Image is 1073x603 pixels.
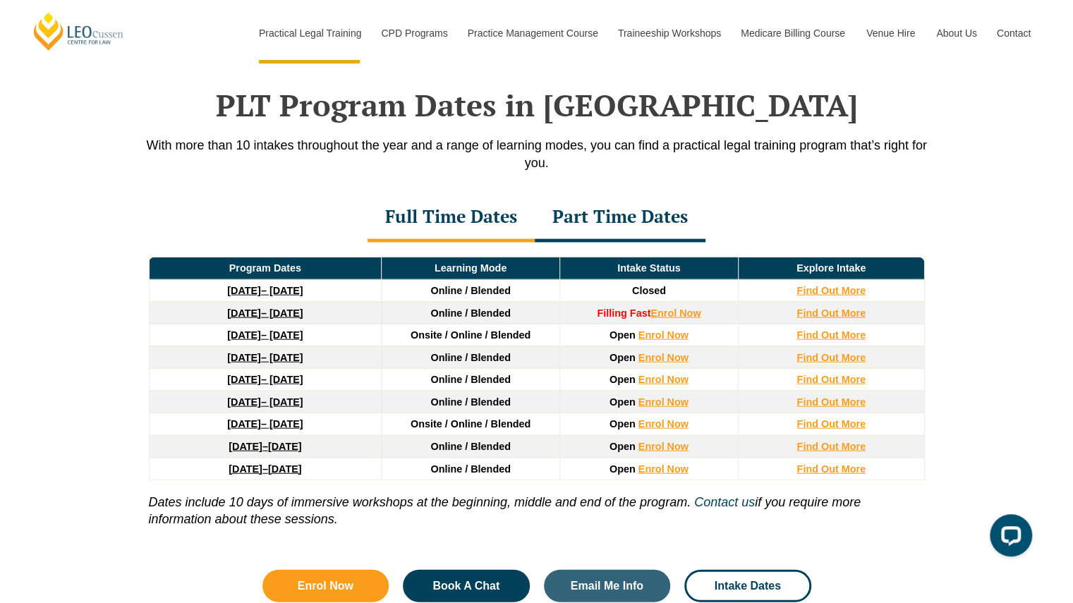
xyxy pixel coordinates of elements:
[796,396,866,408] a: Find Out More
[135,87,939,123] h2: PLT Program Dates in [GEOGRAPHIC_DATA]
[229,463,262,475] strong: [DATE]
[432,580,499,592] span: Book A Chat
[544,570,671,602] a: Email Me Info
[430,396,511,408] span: Online / Blended
[430,285,511,296] span: Online / Blended
[559,257,738,280] td: Intake Status
[227,329,303,341] a: [DATE]– [DATE]
[986,3,1041,63] a: Contact
[268,463,302,475] span: [DATE]
[227,352,261,363] strong: [DATE]
[610,463,636,475] span: Open
[638,418,689,430] a: Enrol Now
[796,418,866,430] a: Find Out More
[227,418,303,430] a: [DATE]– [DATE]
[262,570,389,602] a: Enrol Now
[796,329,866,341] a: Find Out More
[32,11,126,51] a: [PERSON_NAME] Centre for Law
[227,396,303,408] a: [DATE]– [DATE]
[227,352,303,363] a: [DATE]– [DATE]
[684,570,811,602] a: Intake Dates
[694,495,755,509] a: Contact us
[135,137,939,172] p: With more than 10 intakes throughout the year and a range of learning modes, you can find a pract...
[610,374,636,385] span: Open
[650,307,701,319] a: Enrol Now
[796,307,866,319] a: Find Out More
[796,441,866,452] a: Find Out More
[796,463,866,475] a: Find Out More
[149,480,925,528] p: if you require more information about these sessions.
[227,396,261,408] strong: [DATE]
[227,329,261,341] strong: [DATE]
[638,441,689,452] a: Enrol Now
[571,580,643,592] span: Email Me Info
[796,374,866,385] a: Find Out More
[149,495,691,509] i: Dates include 10 days of immersive workshops at the beginning, middle and end of the program.
[610,352,636,363] span: Open
[610,329,636,341] span: Open
[597,307,650,319] strong: Filling Fast
[430,352,511,363] span: Online / Blended
[227,307,261,319] strong: [DATE]
[638,352,689,363] a: Enrol Now
[638,374,689,385] a: Enrol Now
[738,257,924,280] td: Explore Intake
[382,257,560,280] td: Learning Mode
[607,3,730,63] a: Traineeship Workshops
[411,329,531,341] span: Onsite / Online / Blended
[610,396,636,408] span: Open
[430,374,511,385] span: Online / Blended
[149,257,382,280] td: Program Dates
[638,329,689,341] a: Enrol Now
[227,307,303,319] a: [DATE]– [DATE]
[368,193,535,243] div: Full Time Dates
[430,307,511,319] span: Online / Blended
[715,580,781,592] span: Intake Dates
[229,441,262,452] strong: [DATE]
[796,352,866,363] a: Find Out More
[535,193,705,243] div: Part Time Dates
[457,3,607,63] a: Practice Management Course
[227,374,303,385] a: [DATE]– [DATE]
[610,418,636,430] span: Open
[430,441,511,452] span: Online / Blended
[227,418,261,430] strong: [DATE]
[610,441,636,452] span: Open
[796,285,866,296] a: Find Out More
[430,463,511,475] span: Online / Blended
[229,441,301,452] a: [DATE]–[DATE]
[856,3,926,63] a: Venue Hire
[403,570,530,602] a: Book A Chat
[730,3,856,63] a: Medicare Billing Course
[638,396,689,408] a: Enrol Now
[632,285,666,296] span: Closed
[248,3,371,63] a: Practical Legal Training
[370,3,456,63] a: CPD Programs
[227,374,261,385] strong: [DATE]
[978,508,1038,568] iframe: LiveChat chat widget
[268,441,302,452] span: [DATE]
[638,463,689,475] a: Enrol Now
[926,3,986,63] a: About Us
[411,418,531,430] span: Onsite / Online / Blended
[229,463,301,475] a: [DATE]–[DATE]
[227,285,261,296] strong: [DATE]
[227,285,303,296] a: [DATE]– [DATE]
[298,580,353,592] span: Enrol Now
